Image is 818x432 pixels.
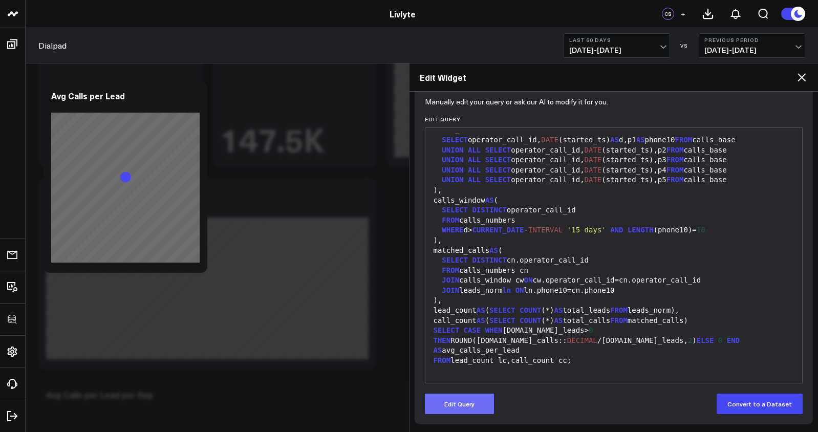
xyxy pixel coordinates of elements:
div: CS [662,8,674,20]
button: Edit Query [425,394,494,414]
span: FROM [610,316,628,325]
div: lead_count lc,call_count cc; [430,356,798,366]
span: SELECT [442,136,468,144]
label: Edit Query [425,116,803,122]
span: SELECT [485,166,511,174]
span: AS [489,246,498,254]
span: AS [477,306,485,314]
div: ), [430,295,798,306]
span: FROM [442,216,459,224]
span: ln [502,286,511,294]
span: JOIN [442,276,459,284]
div: operator_call_id, (started_ts),p2 calls_base [430,145,798,156]
span: FROM [666,166,684,174]
div: operator_call_id [430,205,798,215]
span: DATE [585,176,602,184]
button: + [677,8,689,20]
span: DISTINCT [472,256,506,264]
span: AS [554,316,563,325]
span: ALL [468,166,481,174]
span: ELSE [697,336,714,344]
span: UNION [442,146,463,154]
p: Manually edit your query or ask our AI to modify it for you. [425,98,608,106]
span: COUNT [520,316,541,325]
span: THEN [434,336,451,344]
span: FROM [442,266,459,274]
span: SELECT [485,176,511,184]
div: Previous: 43.81K [46,209,369,218]
span: DATE [585,166,602,174]
span: ON [524,276,533,284]
span: AS [485,196,494,204]
div: operator_call_id, (started_ts) d,p1 phone10 calls_base [430,135,798,145]
h2: Edit Widget [420,72,796,83]
span: END [727,336,740,344]
div: Avg Calls per Lead [51,90,125,101]
div: ), [430,235,798,246]
span: CASE [464,326,481,334]
span: AS [636,136,645,144]
span: '15 days' [567,226,606,234]
span: FROM [666,146,684,154]
span: 0 [589,326,593,334]
span: FROM [675,136,693,144]
div: d> - (phone10)= [430,225,798,235]
span: UNION [442,176,463,184]
span: WHEN [485,326,503,334]
span: SELECT [485,146,511,154]
div: Avg Calls per Lead per Rep [46,389,153,400]
span: 10 [697,226,705,234]
span: DATE [585,156,602,164]
div: cn.operator_call_id [430,255,798,266]
b: Last 60 Days [569,37,664,43]
span: SELECT [489,306,515,314]
div: lead_count ( (*) total_leads leads_norm), [430,306,798,316]
span: SELECT [485,156,511,164]
span: DECIMAL [567,336,597,344]
span: + [681,10,685,17]
span: ALL [468,156,481,164]
span: CURRENT_DATE [472,226,524,234]
div: operator_call_id, (started_ts),p5 calls_base [430,175,798,185]
div: operator_call_id, (started_ts),p3 calls_base [430,155,798,165]
div: VS [675,42,694,49]
span: WHERE [442,226,463,234]
div: ), [430,185,798,196]
span: ALL [468,146,481,154]
div: 147.5K [220,123,325,155]
span: DISTINCT [472,206,506,214]
span: JOIN [442,286,459,294]
span: SELECT [489,316,515,325]
a: Livlyte [390,8,416,19]
span: AS [477,316,485,325]
div: calls_window cw cw.operator_call_id=cn.operator_call_id [430,275,798,286]
div: calls_window ( [430,196,798,206]
div: operator_call_id, (started_ts),p4 calls_base [430,165,798,176]
span: INTERVAL [528,226,563,234]
button: Last 60 Days[DATE]-[DATE] [564,33,670,58]
span: [DATE] - [DATE] [704,46,800,54]
span: DATE [585,146,602,154]
span: FROM [666,176,684,184]
button: Previous Period[DATE]-[DATE] [699,33,805,58]
div: calls_numbers cn [430,266,798,276]
span: SELECT [442,206,468,214]
div: leads_norm ln.phone10=cn.phone10 [430,286,798,296]
span: SELECT [434,326,460,334]
span: 2 [688,336,692,344]
span: FROM [610,306,628,314]
span: UNION [442,156,463,164]
span: AS [434,346,442,354]
span: AS [610,136,619,144]
span: ON [515,286,524,294]
div: calls_numbers [430,215,798,226]
span: AS [554,306,563,314]
div: matched_calls ( [430,246,798,256]
a: Dialpad [38,40,67,51]
span: ALL [468,176,481,184]
span: [DATE] - [DATE] [569,46,664,54]
span: FROM [434,356,451,364]
b: Previous Period [704,37,800,43]
span: UNION [442,166,463,174]
span: 0 [718,336,722,344]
